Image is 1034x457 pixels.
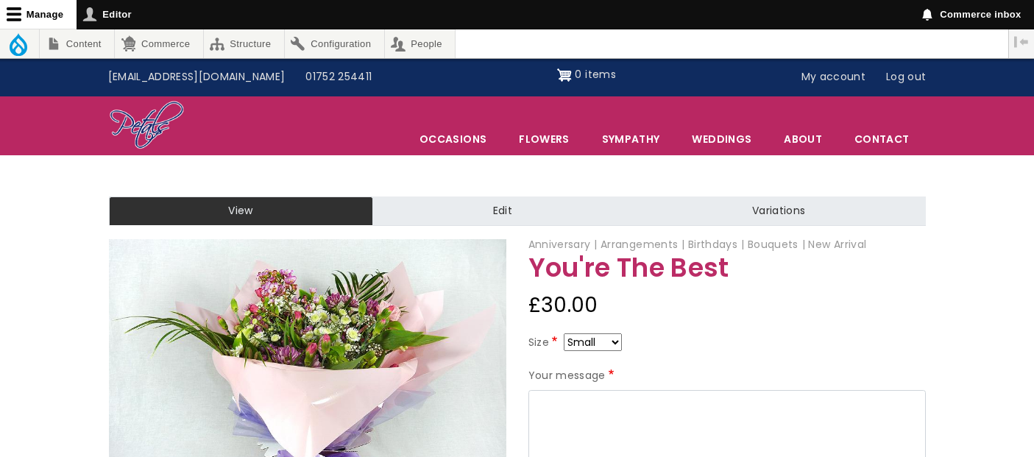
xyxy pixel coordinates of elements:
[109,196,373,226] a: View
[876,63,936,91] a: Log out
[601,237,685,252] span: Arrangements
[688,237,745,252] span: Birthdays
[528,367,617,385] label: Your message
[528,334,561,352] label: Size
[204,29,284,58] a: Structure
[839,124,924,155] a: Contact
[575,67,615,82] span: 0 items
[115,29,202,58] a: Commerce
[98,196,937,226] nav: Tabs
[768,124,838,155] a: About
[404,124,502,155] span: Occasions
[528,288,926,323] div: £30.00
[503,124,584,155] a: Flowers
[1009,29,1034,54] button: Vertical orientation
[791,63,877,91] a: My account
[528,254,926,283] h1: You're The Best
[373,196,632,226] a: Edit
[748,237,805,252] span: Bouquets
[98,63,296,91] a: [EMAIL_ADDRESS][DOMAIN_NAME]
[557,63,616,87] a: Shopping cart 0 items
[808,237,866,252] span: New Arrival
[587,124,676,155] a: Sympathy
[632,196,925,226] a: Variations
[528,237,598,252] span: Anniversary
[676,124,767,155] span: Weddings
[557,63,572,87] img: Shopping cart
[109,100,185,152] img: Home
[385,29,456,58] a: People
[295,63,382,91] a: 01752 254411
[285,29,384,58] a: Configuration
[40,29,114,58] a: Content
